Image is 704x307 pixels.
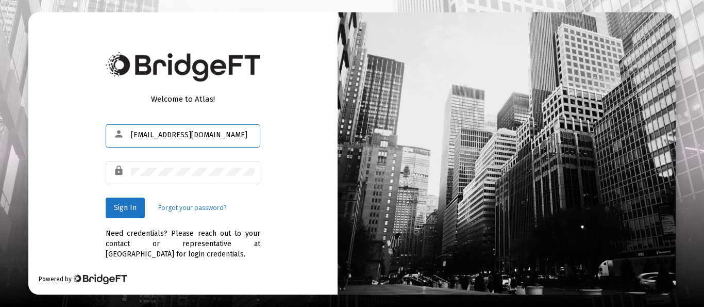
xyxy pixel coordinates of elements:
mat-icon: person [113,128,126,140]
div: Need credentials? Please reach out to your contact or representative at [GEOGRAPHIC_DATA] for log... [106,218,260,260]
div: Powered by [39,274,127,284]
mat-icon: lock [113,165,126,177]
button: Sign In [106,198,145,218]
div: Welcome to Atlas! [106,94,260,104]
img: Bridge Financial Technology Logo [73,274,127,284]
img: Bridge Financial Technology Logo [106,52,260,82]
input: Email or Username [131,131,255,139]
a: Forgot your password? [158,203,226,213]
span: Sign In [114,203,137,212]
